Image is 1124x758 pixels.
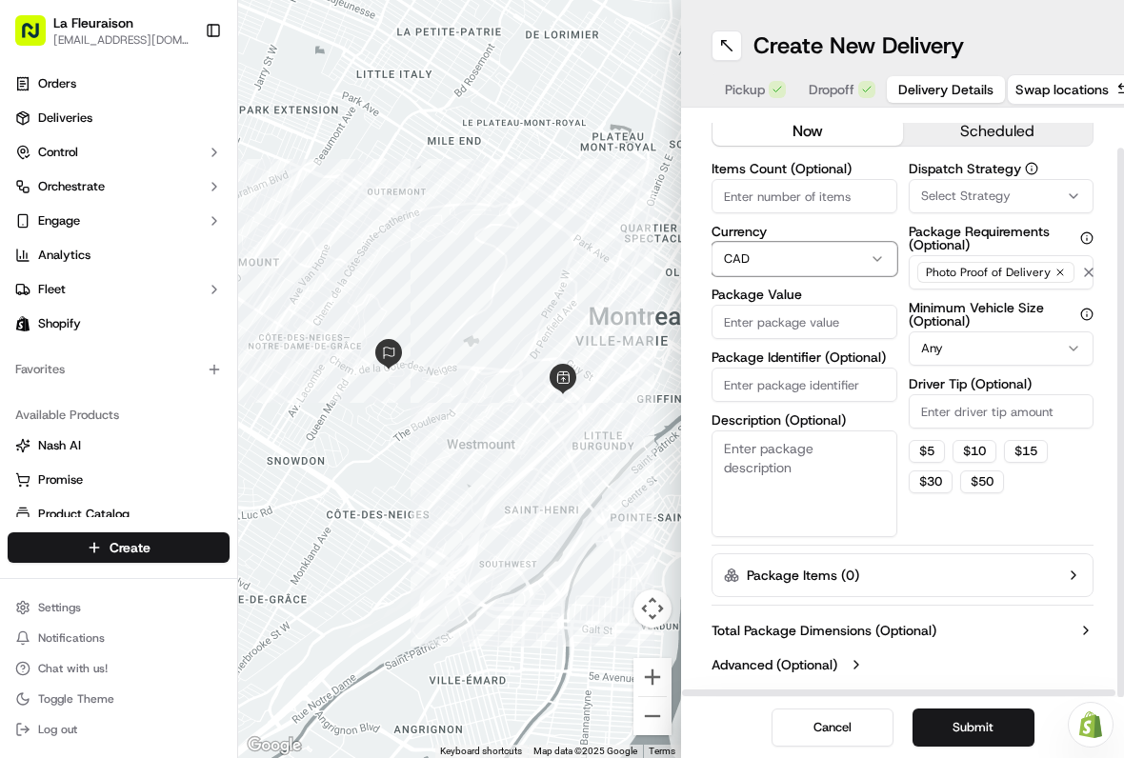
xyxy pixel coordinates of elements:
button: Create [8,532,230,563]
button: Log out [8,716,230,743]
label: Currency [712,225,897,238]
img: Shopify logo [15,316,30,331]
span: [PERSON_NAME] [59,295,154,310]
button: $10 [953,440,996,463]
a: Orders [8,69,230,99]
span: • [158,295,165,310]
span: Notifications [38,630,105,646]
button: Zoom in [633,658,672,696]
button: Package Requirements (Optional) [1080,231,1094,245]
button: Select Strategy [909,179,1094,213]
button: Chat with us! [8,655,230,682]
input: Enter package value [712,305,897,339]
span: Product Catalog [38,506,130,523]
span: Dropoff [809,80,854,99]
span: Fleet [38,281,66,298]
input: Enter number of items [712,179,897,213]
button: Control [8,137,230,168]
a: Promise [15,471,222,489]
button: Engage [8,206,230,236]
div: Favorites [8,354,230,385]
button: Cancel [772,708,893,747]
button: now [713,117,903,146]
button: Photo Proof of Delivery [909,255,1094,289]
img: Nash [19,19,57,57]
span: Analytics [38,247,90,264]
span: Nash AI [38,437,81,454]
button: Dispatch Strategy [1025,162,1038,175]
button: La Fleuraison[EMAIL_ADDRESS][DOMAIN_NAME] [8,8,197,53]
label: Package Identifier (Optional) [712,350,897,364]
button: $15 [1004,440,1048,463]
a: Open this area in Google Maps (opens a new window) [243,733,306,758]
a: 📗Knowledge Base [11,367,153,401]
label: Minimum Vehicle Size (Optional) [909,301,1094,328]
span: Orders [38,75,76,92]
button: Promise [8,465,230,495]
button: Fleet [8,274,230,305]
div: Start new chat [86,182,312,201]
input: Got a question? Start typing here... [50,123,343,143]
button: Package Items (0) [712,553,1094,597]
span: Pickup [725,80,765,99]
button: Minimum Vehicle Size (Optional) [1080,308,1094,321]
a: 💻API Documentation [153,367,313,401]
button: Advanced (Optional) [712,655,1094,674]
span: Shopify [38,315,81,332]
span: Settings [38,600,81,615]
p: Welcome 👋 [19,76,347,107]
a: Terms (opens in new tab) [649,746,675,756]
a: Product Catalog [15,506,222,523]
div: 📗 [19,376,34,391]
div: 💻 [161,376,176,391]
span: Create [110,538,151,557]
div: Available Products [8,400,230,430]
label: Items Count (Optional) [712,162,897,175]
span: Map data ©2025 Google [533,746,637,756]
button: La Fleuraison [53,13,133,32]
input: Enter driver tip amount [909,394,1094,429]
button: Zoom out [633,697,672,735]
button: Submit [913,708,1034,747]
label: Total Package Dimensions (Optional) [712,621,936,640]
label: Driver Tip (Optional) [909,377,1094,390]
img: 1736555255976-a54dd68f-1ca7-489b-9aae-adbdc363a1c4 [19,182,53,216]
button: Settings [8,594,230,621]
span: [DATE] [169,295,208,310]
span: Log out [38,722,77,737]
img: 9188753566659_6852d8bf1fb38e338040_72.png [40,182,74,216]
span: Deliveries [38,110,92,127]
a: Analytics [8,240,230,270]
div: We're available if you need us! [86,201,262,216]
label: Package Requirements (Optional) [909,225,1094,251]
label: Package Items ( 0 ) [747,566,859,585]
button: Map camera controls [633,589,672,628]
a: Deliveries [8,103,230,133]
span: Promise [38,471,83,489]
span: Engage [38,212,80,229]
button: Nash AI [8,430,230,461]
button: $30 [909,470,953,493]
span: Photo Proof of Delivery [926,265,1051,280]
span: Orchestrate [38,178,105,195]
button: Start new chat [324,188,347,210]
img: 1736555255976-a54dd68f-1ca7-489b-9aae-adbdc363a1c4 [38,296,53,311]
h1: Create New Delivery [753,30,964,61]
label: Description (Optional) [712,413,897,427]
span: Pylon [190,421,231,435]
span: Knowledge Base [38,374,146,393]
img: Masood Aslam [19,277,50,308]
span: Select Strategy [921,188,1011,205]
span: Control [38,144,78,161]
a: Nash AI [15,437,222,454]
label: Dispatch Strategy [909,162,1094,175]
span: API Documentation [180,374,306,393]
button: Notifications [8,625,230,651]
button: [EMAIL_ADDRESS][DOMAIN_NAME] [53,32,190,48]
button: $5 [909,440,945,463]
button: $50 [960,470,1004,493]
button: Keyboard shortcuts [440,745,522,758]
span: Toggle Theme [38,691,114,707]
